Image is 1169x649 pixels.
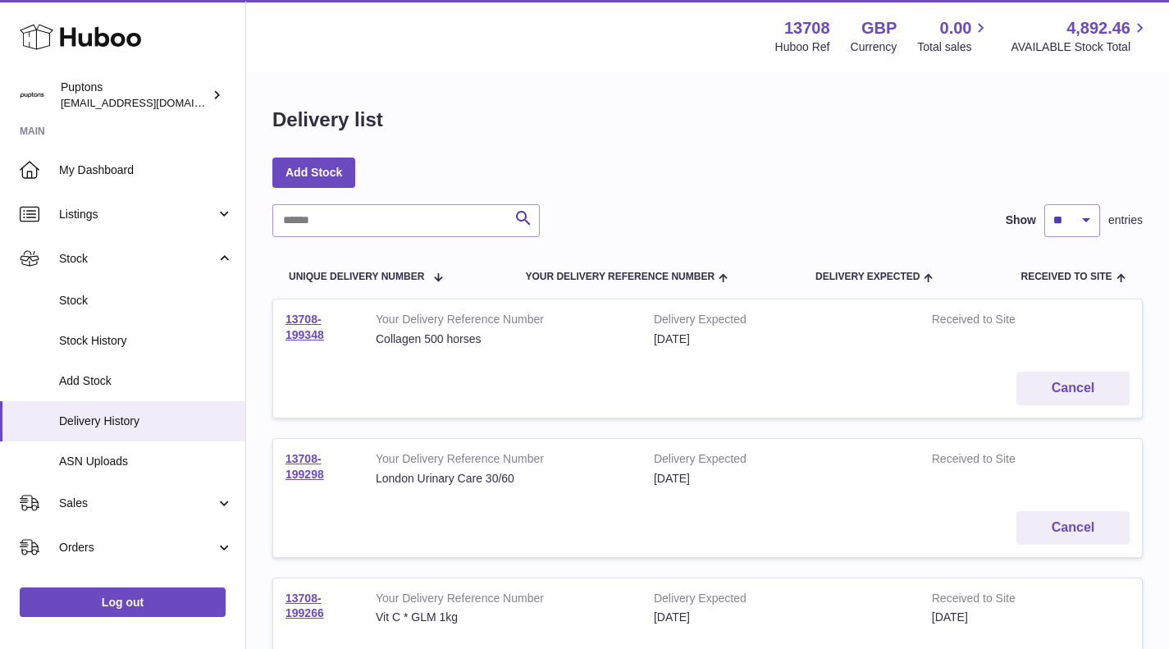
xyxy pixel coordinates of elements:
[285,452,324,481] a: 13708-199298
[59,496,216,511] span: Sales
[1011,17,1149,55] a: 4,892.46 AVAILABLE Stock Total
[525,272,715,282] span: Your Delivery Reference Number
[932,312,1064,331] strong: Received to Site
[59,333,233,349] span: Stock History
[851,39,897,55] div: Currency
[59,454,233,469] span: ASN Uploads
[917,39,990,55] span: Total sales
[1021,272,1112,282] span: Received to Site
[917,17,990,55] a: 0.00 Total sales
[654,591,907,610] strong: Delivery Expected
[376,610,629,625] div: Vit C * GLM 1kg
[654,451,907,471] strong: Delivery Expected
[654,471,907,487] div: [DATE]
[285,592,324,620] a: 13708-199266
[1066,17,1130,39] span: 4,892.46
[940,17,972,39] span: 0.00
[59,251,216,267] span: Stock
[784,17,830,39] strong: 13708
[775,39,830,55] div: Huboo Ref
[376,331,629,347] div: Collagen 500 horses
[59,540,216,555] span: Orders
[20,83,44,107] img: hello@puptons.com
[1108,213,1143,228] span: entries
[861,17,897,39] strong: GBP
[1016,511,1130,545] button: Cancel
[272,158,355,187] a: Add Stock
[61,96,241,109] span: [EMAIL_ADDRESS][DOMAIN_NAME]
[376,591,629,610] strong: Your Delivery Reference Number
[1016,372,1130,405] button: Cancel
[654,331,907,347] div: [DATE]
[654,312,907,331] strong: Delivery Expected
[20,587,226,617] a: Log out
[289,272,424,282] span: Unique Delivery Number
[59,207,216,222] span: Listings
[376,451,629,471] strong: Your Delivery Reference Number
[654,610,907,625] div: [DATE]
[1006,213,1036,228] label: Show
[932,591,1064,610] strong: Received to Site
[59,373,233,389] span: Add Stock
[61,80,208,111] div: Puptons
[59,414,233,429] span: Delivery History
[272,107,383,133] h1: Delivery list
[59,293,233,309] span: Stock
[376,471,629,487] div: London Urinary Care 30/60
[1011,39,1149,55] span: AVAILABLE Stock Total
[59,162,233,178] span: My Dashboard
[285,313,324,341] a: 13708-199348
[815,272,920,282] span: Delivery Expected
[932,451,1064,471] strong: Received to Site
[932,610,968,624] span: [DATE]
[376,312,629,331] strong: Your Delivery Reference Number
